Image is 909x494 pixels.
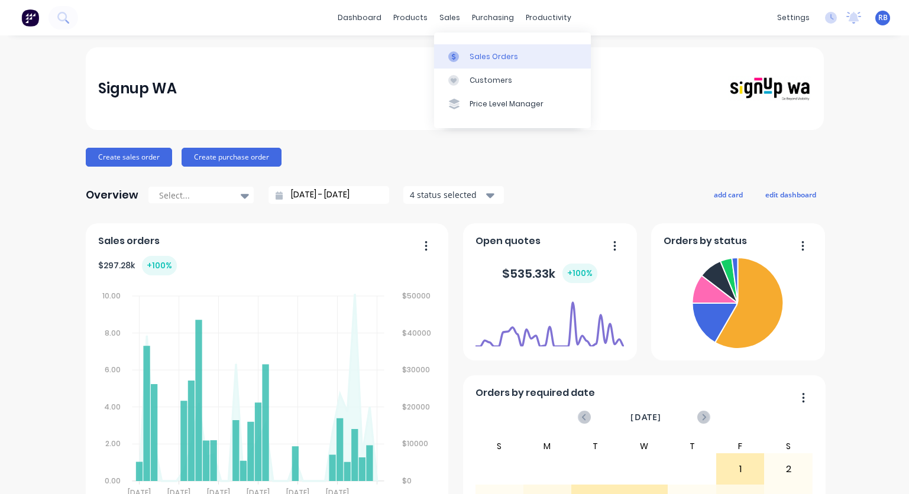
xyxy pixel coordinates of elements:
a: Sales Orders [434,44,591,68]
tspan: $40000 [403,327,432,337]
button: add card [706,187,751,202]
tspan: $30000 [403,365,431,375]
tspan: 2.00 [105,438,121,448]
span: [DATE] [630,411,661,424]
div: productivity [520,9,577,27]
button: 4 status selected [403,186,504,204]
div: S [475,439,523,453]
button: edit dashboard [758,187,824,202]
tspan: $10000 [403,438,429,448]
tspan: 10.00 [102,291,121,301]
div: Overview [86,183,138,207]
div: + 100 % [562,264,597,283]
div: $ 297.28k [98,256,177,275]
div: F [716,439,765,453]
div: + 100 % [142,256,177,275]
tspan: $50000 [403,291,431,301]
button: Create sales order [86,148,172,167]
div: $ 535.33k [502,264,597,283]
tspan: 8.00 [105,327,121,337]
div: purchasing [466,9,520,27]
div: 1 [717,454,764,484]
div: settings [771,9,816,27]
div: products [387,9,434,27]
span: Sales orders [98,234,160,248]
span: RB [878,12,888,23]
tspan: 6.00 [105,365,121,375]
button: Create purchase order [182,148,282,167]
div: M [523,439,572,453]
div: Price Level Manager [470,99,544,109]
tspan: $20000 [403,402,431,412]
tspan: 0.00 [105,476,121,486]
a: dashboard [332,9,387,27]
span: Orders by status [664,234,747,248]
a: Price Level Manager [434,92,591,116]
div: sales [434,9,466,27]
div: Signup WA [98,77,177,100]
div: S [764,439,813,453]
tspan: 4.00 [104,402,121,412]
img: Signup WA [728,76,811,102]
div: 2 [765,454,812,484]
img: Factory [21,9,39,27]
div: Customers [470,75,512,86]
div: Sales Orders [470,51,518,62]
div: T [571,439,620,453]
span: Open quotes [475,234,541,248]
tspan: $0 [403,476,412,486]
div: T [668,439,716,453]
a: Customers [434,69,591,92]
div: W [620,439,668,453]
div: 4 status selected [410,188,484,201]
